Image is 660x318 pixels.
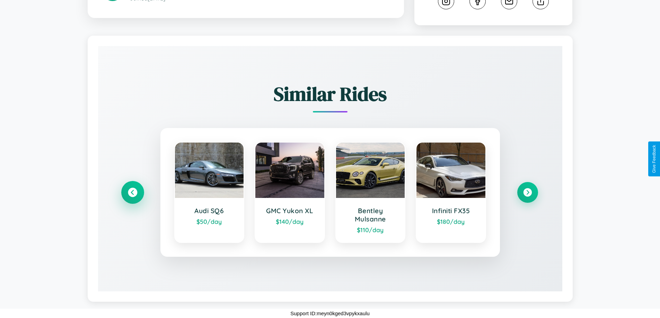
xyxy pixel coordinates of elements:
p: Support ID: meyn0kged3vpykxaulu [290,309,369,318]
h3: GMC Yukon XL [262,207,317,215]
a: GMC Yukon XL$140/day [255,142,325,243]
a: Infiniti FX35$180/day [416,142,486,243]
div: $ 110 /day [343,226,398,234]
h3: Bentley Mulsanne [343,207,398,223]
a: Audi SQ6$50/day [174,142,245,243]
div: $ 50 /day [182,218,237,225]
div: Give Feedback [652,145,657,173]
h3: Audi SQ6 [182,207,237,215]
h2: Similar Rides [122,81,538,107]
div: $ 140 /day [262,218,317,225]
div: $ 180 /day [423,218,478,225]
h3: Infiniti FX35 [423,207,478,215]
a: Bentley Mulsanne$110/day [335,142,406,243]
